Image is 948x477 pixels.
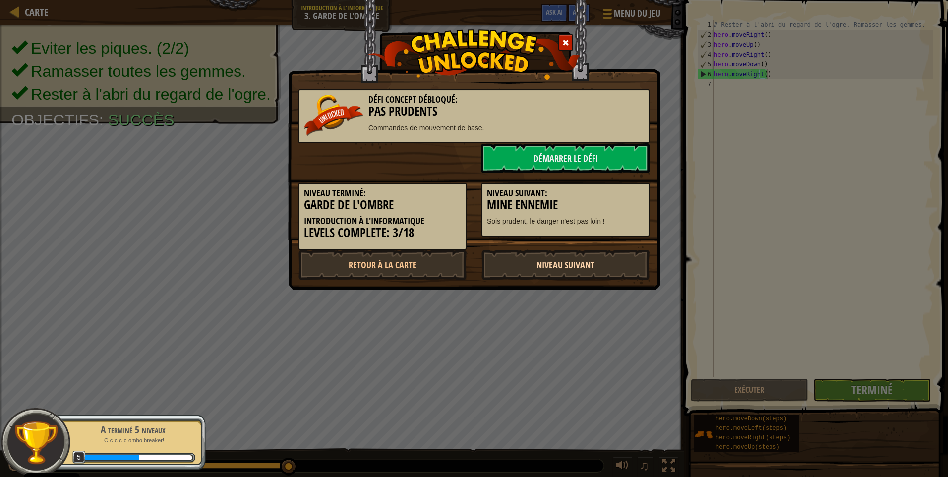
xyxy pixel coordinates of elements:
h3: Pas prudents [304,105,644,118]
h5: Introduction à l'Informatique [304,216,461,226]
p: Sois prudent, le danger n'est pas loin ! [487,216,644,226]
p: Commandes de mouvement de base. [304,123,644,133]
h5: Niveau terminé: [304,188,461,198]
span: Défi Concept Débloqué: [368,93,458,106]
img: challenge_unlocked.png [368,29,581,80]
img: unlocked_banner.png [304,95,363,136]
img: trophy.png [13,420,59,465]
h5: Niveau Suivant: [487,188,644,198]
a: Niveau Suivant [481,250,650,280]
h3: Levels Complete: 3/18 [304,226,461,239]
h3: Mine ennemie [487,198,644,212]
h3: Garde de l'ombre [304,198,461,212]
span: 5 [72,451,86,464]
a: Démarrer le Défi [481,143,650,173]
p: C-c-c-c-c-ombo breaker! [70,437,195,444]
div: A terminé 5 niveaux [70,423,195,437]
a: Retour à la Carte [298,250,467,280]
